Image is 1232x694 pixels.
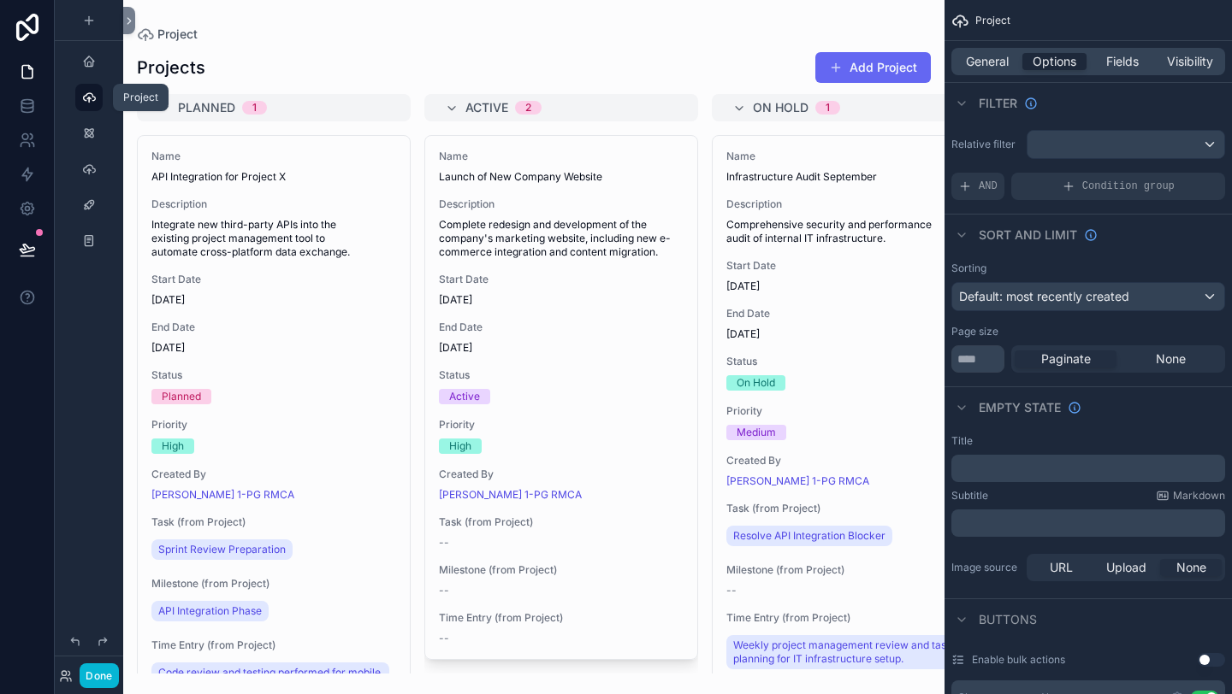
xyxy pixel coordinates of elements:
[1106,559,1146,576] span: Upload
[979,611,1037,628] span: Buttons
[979,399,1061,416] span: Empty state
[1156,350,1186,368] span: None
[951,489,988,503] label: Subtitle
[1156,489,1225,503] a: Markdown
[951,434,973,448] label: Title
[1176,559,1206,576] span: None
[1167,53,1213,70] span: Visibility
[979,179,998,193] span: AND
[1106,53,1139,70] span: Fields
[951,325,998,338] label: Page size
[1082,179,1175,193] span: Condition group
[951,561,1020,574] label: Image source
[1050,559,1073,576] span: URL
[979,226,1077,244] span: Sort And Limit
[80,663,118,688] button: Done
[951,282,1225,311] button: Default: most recently created
[1041,350,1091,368] span: Paginate
[966,53,1009,70] span: General
[959,289,1129,303] span: Default: most recently created
[1173,489,1225,503] span: Markdown
[951,138,1020,151] label: Relative filter
[1033,53,1076,70] span: Options
[979,95,1017,112] span: Filter
[951,262,986,275] label: Sorting
[972,653,1065,667] label: Enable bulk actions
[951,455,1225,482] div: scrollable content
[123,91,158,103] span: Project
[975,14,1010,27] span: Project
[951,509,1225,537] div: scrollable content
